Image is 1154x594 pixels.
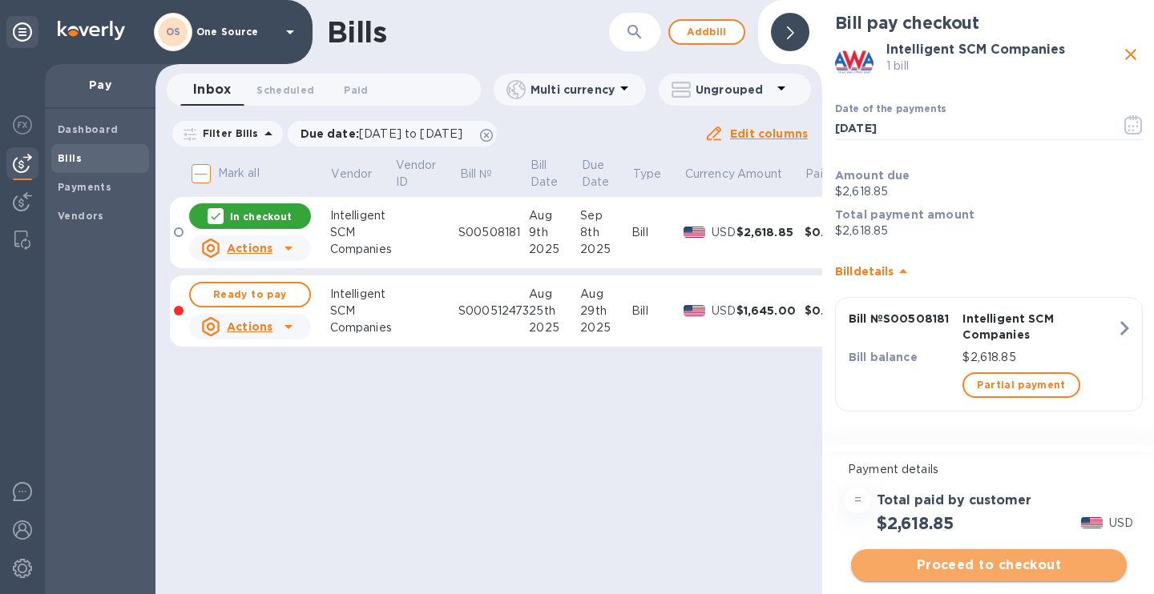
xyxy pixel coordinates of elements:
[58,77,143,93] p: Pay
[230,210,292,223] p: In checkout
[835,223,1143,239] p: $2,618.85
[227,320,272,333] u: Actions
[835,265,894,278] b: Bill details
[58,123,119,135] b: Dashboard
[460,166,493,183] p: Bill №
[301,126,471,142] p: Due date :
[631,224,684,241] div: Bill
[359,127,462,140] span: [DATE] to [DATE]
[633,166,662,183] p: Type
[196,26,276,38] p: One Source
[331,166,393,183] span: Vendor
[845,488,870,513] div: =
[529,286,580,303] div: Aug
[58,152,82,164] b: Bills
[737,166,782,183] p: Amount
[330,303,394,319] div: SCM
[580,207,631,224] div: Sep
[737,166,803,183] span: Amount
[529,224,580,241] div: 9th
[580,303,631,319] div: 29th
[288,121,498,146] div: Due date:[DATE] to [DATE]
[962,372,1079,398] button: Partial payment
[580,224,631,241] div: 8th
[1109,515,1133,532] p: USD
[189,282,311,307] button: Ready to pay
[580,241,631,258] div: 2025
[962,349,1116,366] p: $2,618.85
[848,461,1130,478] p: Payment details
[835,208,974,221] b: Total payment amount
[835,183,1143,200] p: $2,618.85
[166,26,181,38] b: OS
[849,311,956,327] p: Bill № S00508181
[529,207,580,224] div: Aug
[196,126,259,140] p: Filter Bills
[256,82,314,98] span: Scheduled
[330,224,394,241] div: SCM
[58,181,111,193] b: Payments
[6,16,38,48] div: Unpin categories
[712,224,736,241] p: USD
[330,319,394,336] div: Companies
[835,169,910,182] b: Amount due
[835,13,1143,33] h2: Bill pay checkout
[977,375,1065,395] span: Partial payment
[631,303,684,319] div: Bill
[835,246,1143,297] div: Billdetails
[886,42,1065,57] b: Intelligent SCM Companies
[13,115,32,134] img: Foreign exchange
[712,303,736,319] p: USD
[331,166,372,183] p: Vendor
[344,82,368,98] span: Paid
[849,349,956,365] p: Bill balance
[531,157,579,191] span: Bill Date
[736,303,805,319] div: $1,645.00
[330,286,394,303] div: Intelligent
[805,166,851,183] span: Paid
[460,166,514,183] span: Bill №
[835,105,946,114] label: Date of the payments
[58,21,125,40] img: Logo
[1081,517,1103,528] img: USD
[458,224,529,241] div: S00508181
[805,224,853,240] div: $0.00
[633,166,683,183] span: Type
[736,224,805,240] div: $2,618.85
[458,303,529,319] div: S000512473
[582,157,610,191] p: Due Date
[877,513,953,533] h2: $2,618.85
[529,319,580,336] div: 2025
[685,166,735,183] p: Currency
[835,297,1143,411] button: Bill №S00508181Intelligent SCM CompaniesBill balance$2,618.85Partial payment
[529,241,580,258] div: 2025
[580,286,631,303] div: Aug
[805,166,830,183] p: Paid
[582,157,631,191] span: Due Date
[1119,42,1143,66] button: close
[529,303,580,319] div: 25th
[851,549,1127,581] button: Proceed to checkout
[580,319,631,336] div: 2025
[193,78,231,101] span: Inbox
[668,19,745,45] button: Addbill
[684,227,705,238] img: USD
[204,285,297,304] span: Ready to pay
[877,493,1031,508] h3: Total paid by customer
[864,556,1114,575] span: Proceed to checkout
[227,242,272,255] u: Actions
[58,210,104,222] b: Vendors
[330,241,394,258] div: Companies
[531,157,559,191] p: Bill Date
[696,82,772,98] p: Ungrouped
[327,15,386,49] h1: Bills
[218,165,260,182] p: Mark all
[683,22,731,42] span: Add bill
[531,82,615,98] p: Multi currency
[962,311,1116,343] p: Intelligent SCM Companies
[330,207,394,224] div: Intelligent
[805,303,853,319] div: $0.00
[396,157,458,191] span: Vendor ID
[396,157,437,191] p: Vendor ID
